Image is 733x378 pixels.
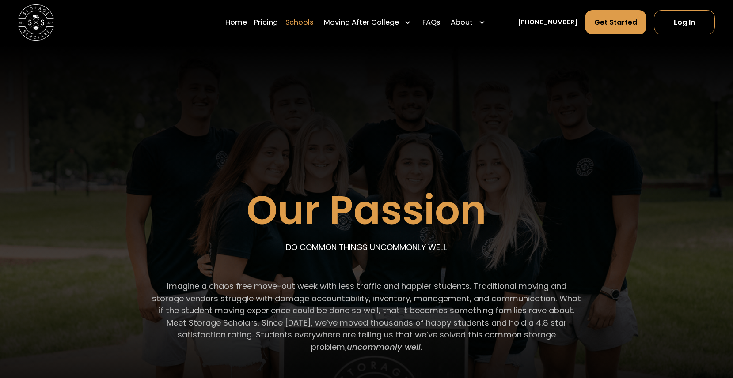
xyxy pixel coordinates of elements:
a: Pricing [254,10,278,35]
p: Imagine a chaos free move-out week with less traffic and happier students. Traditional moving and... [150,280,582,353]
a: Log In [654,10,715,34]
a: [PHONE_NUMBER] [518,18,577,27]
div: About [447,10,489,35]
a: Get Started [585,10,647,34]
div: About [451,17,473,28]
em: uncommonly well [347,341,421,352]
div: Moving After College [324,17,399,28]
h1: Our Passion [247,189,486,232]
a: Home [225,10,247,35]
div: Moving After College [320,10,415,35]
img: Storage Scholars main logo [18,4,54,41]
a: Schools [285,10,313,35]
a: FAQs [422,10,440,35]
p: DO COMMON THINGS UNCOMMONLY WELL [286,241,447,254]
